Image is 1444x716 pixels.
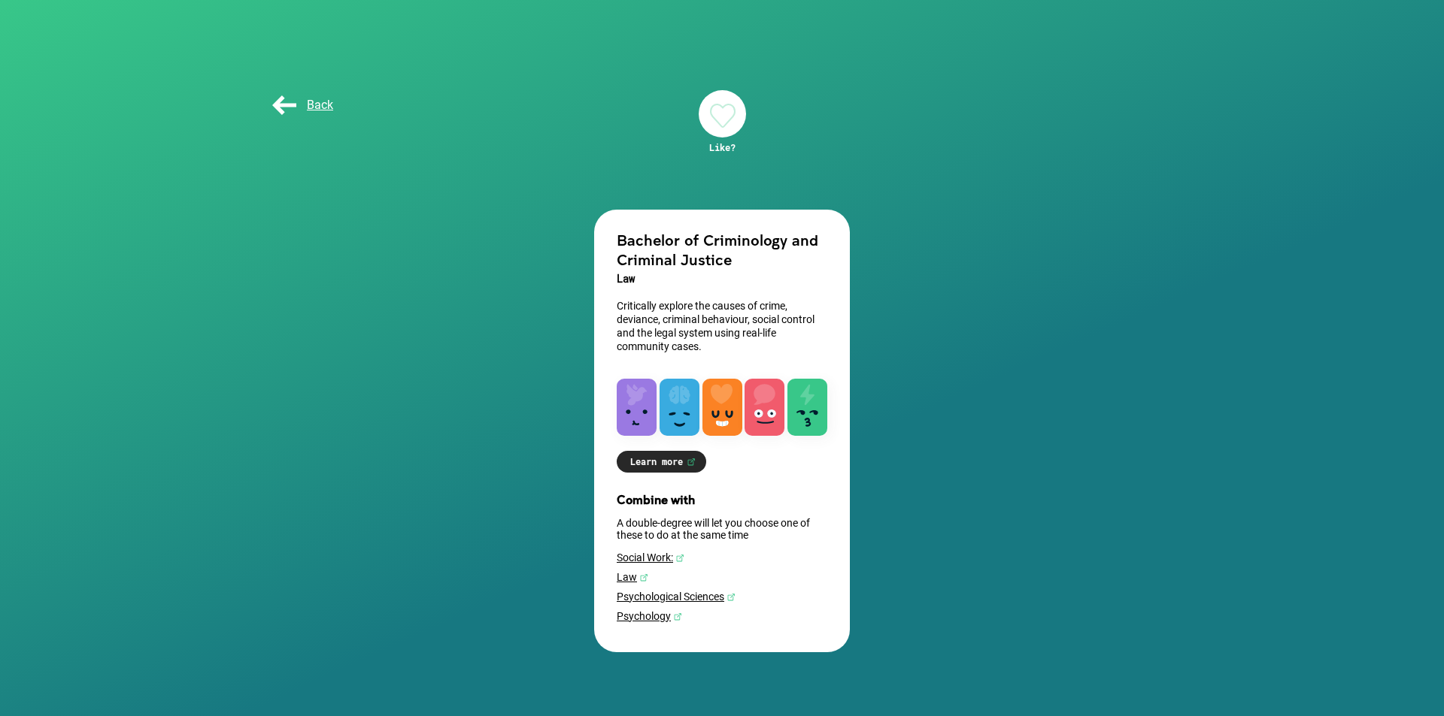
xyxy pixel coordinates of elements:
p: A double-degree will let you choose one of these to do at the same time [617,517,827,541]
a: Law [617,571,827,583]
img: Learn more [687,458,696,467]
a: Psychological Sciences [617,591,827,603]
h3: Law [617,269,827,289]
a: Psychology [617,610,827,622]
div: Like? [699,141,746,153]
h3: Combine with [617,492,827,506]
img: Social Work: [675,554,684,563]
img: Psychology [673,612,682,621]
span: Back [269,98,333,112]
a: Learn more [617,451,706,473]
p: Critically explore the causes of crime, deviance, criminal behaviour, social control and the lega... [617,299,827,353]
h2: Bachelor of Criminology and Criminal Justice [617,230,827,269]
img: Psychological Sciences [727,593,736,602]
a: Social Work: [617,551,827,563]
img: Law [639,573,648,582]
